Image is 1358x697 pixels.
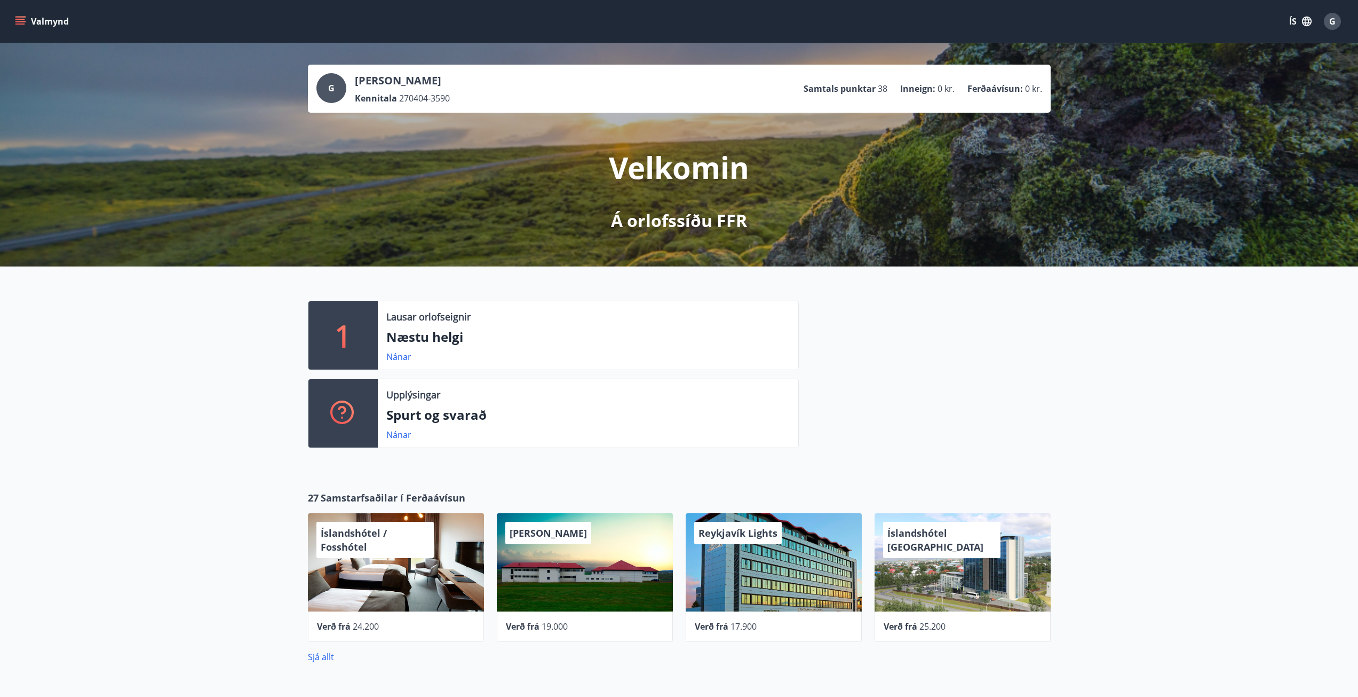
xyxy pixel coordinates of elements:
p: 1 [335,315,352,356]
a: Nánar [386,429,411,441]
a: Nánar [386,351,411,363]
span: Verð frá [317,621,351,632]
span: 19.000 [542,621,568,632]
p: Kennitala [355,92,397,104]
span: Verð frá [695,621,728,632]
p: Á orlofssíðu FFR [611,209,747,232]
span: 38 [878,83,887,95]
p: Inneign : [900,83,935,95]
button: G [1320,9,1345,34]
span: Verð frá [884,621,917,632]
span: 0 kr. [938,83,955,95]
span: 24.200 [353,621,379,632]
p: Velkomin [609,147,749,187]
span: G [1329,15,1336,27]
span: 17.900 [730,621,757,632]
span: Samstarfsaðilar í Ferðaávísun [321,491,465,505]
p: Lausar orlofseignir [386,310,471,324]
a: Sjá allt [308,651,334,663]
span: 27 [308,491,319,505]
span: Verð frá [506,621,539,632]
span: G [328,82,335,94]
p: [PERSON_NAME] [355,73,450,88]
p: Samtals punktar [804,83,876,95]
span: [PERSON_NAME] [510,527,587,539]
span: Reykjavík Lights [698,527,777,539]
button: menu [13,12,73,31]
p: Upplýsingar [386,388,440,402]
span: Íslandshótel / Fosshótel [321,527,387,553]
button: ÍS [1283,12,1317,31]
p: Spurt og svarað [386,406,790,424]
span: 0 kr. [1025,83,1042,95]
span: Íslandshótel [GEOGRAPHIC_DATA] [887,527,983,553]
p: Næstu helgi [386,328,790,346]
span: 25.200 [919,621,946,632]
p: Ferðaávísun : [967,83,1023,95]
span: 270404-3590 [399,92,450,104]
